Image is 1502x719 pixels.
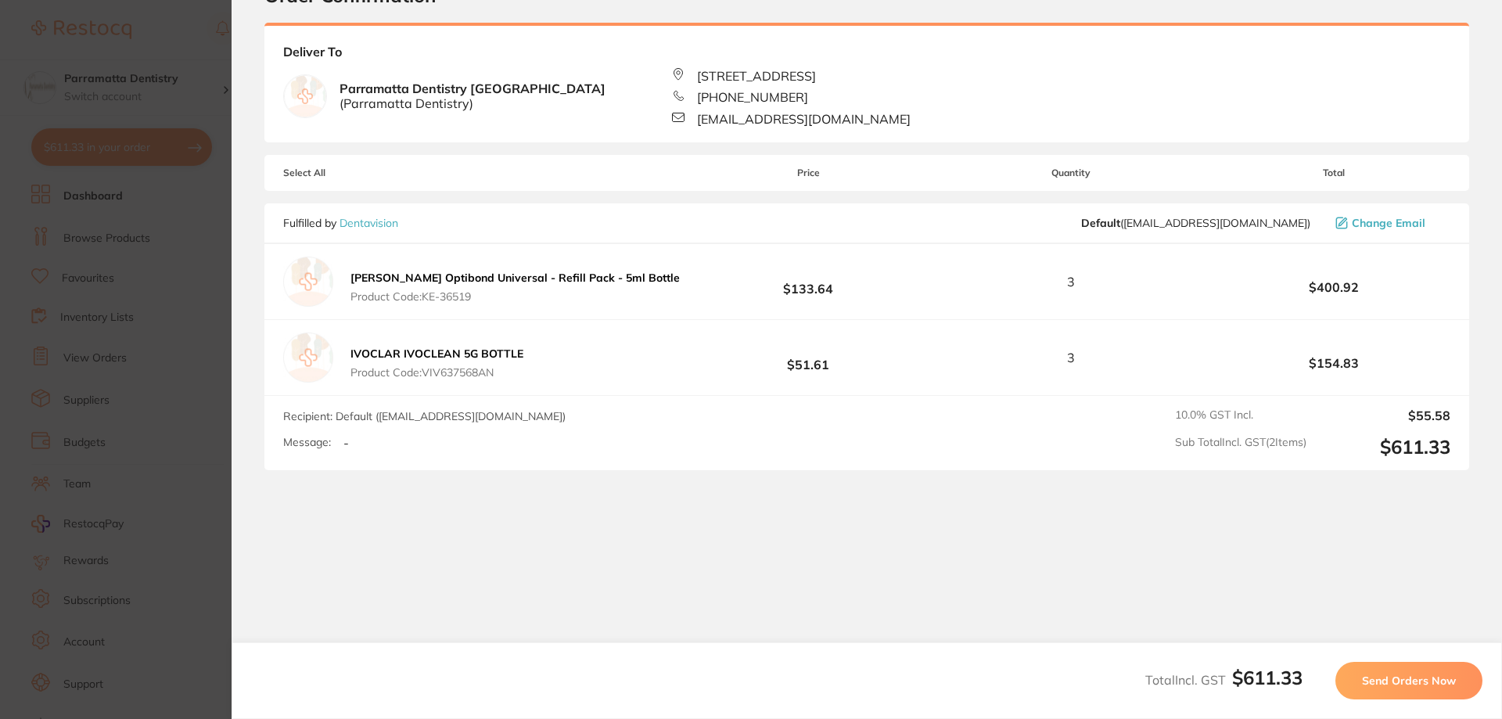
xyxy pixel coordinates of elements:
[350,347,523,361] b: IVOCLAR IVOCLEAN 5G BOTTLE
[343,436,349,450] p: -
[1145,672,1303,688] span: Total Incl. GST
[283,257,333,307] img: empty.jpg
[283,436,331,449] label: Message:
[692,167,925,178] span: Price
[1362,674,1456,688] span: Send Orders Now
[346,347,528,379] button: IVOCLAR IVOCLEAN 5G BOTTLE Product Code:VIV637568AN
[1217,356,1450,370] b: $154.83
[692,268,925,297] b: $133.64
[350,290,680,303] span: Product Code: KE-36519
[283,45,1450,68] b: Deliver To
[350,366,523,379] span: Product Code: VIV637568AN
[1067,351,1075,365] span: 3
[1331,216,1450,230] button: Change Email
[340,216,398,230] a: Dentavision
[1175,436,1306,458] span: Sub Total Incl. GST ( 2 Items)
[925,167,1217,178] span: Quantity
[697,90,808,104] span: [PHONE_NUMBER]
[283,217,398,229] p: Fulfilled by
[1175,408,1306,422] span: 10.0 % GST Incl.
[283,333,333,383] img: empty.jpg
[1319,408,1450,422] output: $55.58
[340,81,605,110] b: Parramatta Dentistry [GEOGRAPHIC_DATA]
[1352,217,1425,229] span: Change Email
[346,271,685,304] button: [PERSON_NAME] Optibond Universal - Refill Pack - 5ml Bottle Product Code:KE-36519
[697,112,911,126] span: [EMAIL_ADDRESS][DOMAIN_NAME]
[283,167,440,178] span: Select All
[1319,436,1450,458] output: $611.33
[1081,217,1310,229] span: kcdona@bigpond.net.au
[1335,662,1482,699] button: Send Orders Now
[350,271,680,285] b: [PERSON_NAME] Optibond Universal - Refill Pack - 5ml Bottle
[1232,666,1303,689] b: $611.33
[284,75,326,117] img: empty.jpg
[1217,167,1450,178] span: Total
[340,96,605,110] span: ( Parramatta Dentistry )
[692,343,925,372] b: $51.61
[1217,280,1450,294] b: $400.92
[1081,216,1120,230] b: Default
[1067,275,1075,289] span: 3
[697,69,816,83] span: [STREET_ADDRESS]
[283,409,566,423] span: Recipient: Default ( [EMAIL_ADDRESS][DOMAIN_NAME] )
